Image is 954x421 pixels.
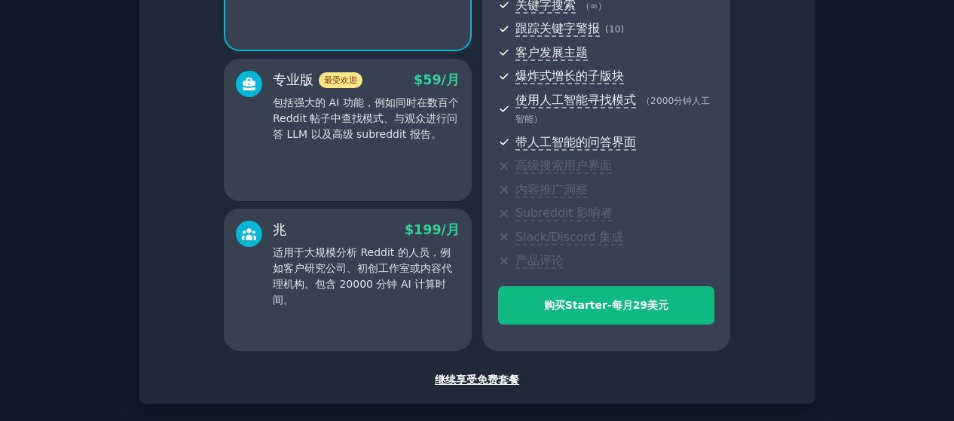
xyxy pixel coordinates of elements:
font: 使用人工智能寻找模式 [515,93,636,107]
font: 继续享受免费套餐 [435,374,519,386]
font: （ [641,96,650,106]
font: 兆 [273,222,286,237]
font: $ [405,222,414,237]
font: ( [605,24,609,35]
font: 爆炸式增长的子版块 [515,69,624,83]
font: 跟踪关键字警报 [515,21,600,35]
font: 带人工智能的问答界面 [515,135,636,149]
font: 59 [423,72,441,87]
font: ) [620,24,624,35]
font: 每月 [612,299,633,311]
font: - [607,299,612,311]
button: 购买Starter-每月29美元 [498,286,714,325]
font: $ [414,72,423,87]
font: Starter [565,299,607,311]
font: 客户发展主题 [515,45,588,59]
font: 29美元 [633,299,668,311]
font: /月 [442,72,460,87]
font: Subreddit 影响者 [515,206,613,220]
font: 10 [609,24,621,35]
font: （ [581,1,590,11]
font: 适用于大规模分析 Reddit 的人员，例如客户研究公司、初创工作室或内容代理机构。包含 20000 分钟 AI 计算时间。 [273,246,452,306]
font: Slack/Discord 集成 [515,230,623,244]
font: 最受欢迎 [324,75,357,84]
font: ） [598,1,607,11]
font: 199 [414,222,442,237]
font: 高级搜索用户界面 [515,158,612,172]
font: ） [534,114,543,124]
font: 产品评论 [515,253,564,267]
font: 购买 [544,299,565,311]
font: /月 [442,222,460,237]
font: ∞ [590,1,598,11]
font: 专业版 [273,72,313,87]
font: 包括强大的 AI 功能，例如同时在数百个 Reddit 帖子中查找模式、与观众进行问答 LLM 以及高级 subreddit 报告。 [273,96,459,140]
font: 内容推广洞察 [515,182,588,197]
